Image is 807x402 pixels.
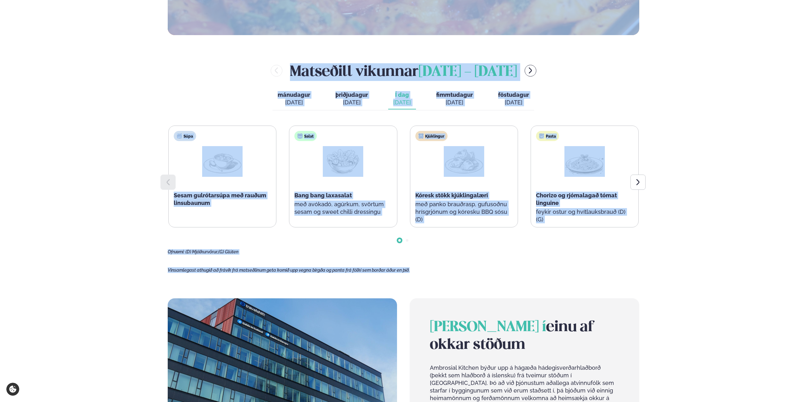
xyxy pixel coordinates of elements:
button: þriðjudagur [DATE] [330,89,373,109]
img: salad.svg [298,133,303,139]
div: Súpa [174,131,196,141]
span: Sesam gulrótarsúpa með rauðum linsubaunum [174,192,266,206]
span: Kóresk stökk kjúklingalæri [415,192,488,199]
span: Go to slide 2 [406,239,408,242]
a: Cookie settings [6,383,19,396]
div: Pasta [536,131,559,141]
div: [DATE] [436,99,473,106]
span: þriðjudagur [335,91,368,98]
img: soup.svg [177,133,182,139]
button: menu-btn-left [271,65,282,77]
h2: einu af okkar stöðum [430,319,619,354]
div: [DATE] [393,99,411,106]
span: (G) Glúten [218,249,238,254]
span: Chorizo og rjómalagað tómat linguine [536,192,617,206]
span: Bang bang laxasalat [294,192,352,199]
div: Kjúklingur [415,131,448,141]
button: föstudagur [DATE] [493,89,534,109]
h2: Matseðill vikunnar [290,60,517,81]
img: Soup.png [202,146,243,176]
span: Vinsamlegast athugið að frávik frá matseðlinum geta komið upp vegna birgða og panta frá fólki sem... [168,268,410,273]
span: Ofnæmi: [168,249,184,254]
img: pasta.svg [539,133,544,139]
p: feykir ostur og hvítlauksbrauð (D) (G) [536,208,633,223]
img: Salad.png [323,146,363,176]
span: [PERSON_NAME] í [430,320,546,334]
span: [DATE] - [DATE] [419,65,517,79]
button: Í dag [DATE] [388,89,416,109]
span: (D) Mjólkurvörur, [185,249,218,254]
div: [DATE] [498,99,529,106]
div: Salat [294,131,317,141]
p: með avókadó, agúrkum, svörtum sesam og sweet chilli dressingu [294,201,392,216]
button: fimmtudagur [DATE] [431,89,478,109]
p: með panko brauðrasp, gufusoðnu hrísgrjónum og kóresku BBQ sósu (D) [415,201,513,223]
img: Chicken-thighs.png [444,146,484,176]
span: föstudagur [498,91,529,98]
button: mánudagur [DATE] [273,89,315,109]
span: fimmtudagur [436,91,473,98]
div: [DATE] [278,99,310,106]
span: Í dag [393,91,411,99]
div: [DATE] [335,99,368,106]
span: mánudagur [278,91,310,98]
span: Go to slide 1 [398,239,401,242]
img: chicken.svg [419,133,424,139]
button: menu-btn-right [525,65,536,77]
img: Spagetti.png [564,146,605,176]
